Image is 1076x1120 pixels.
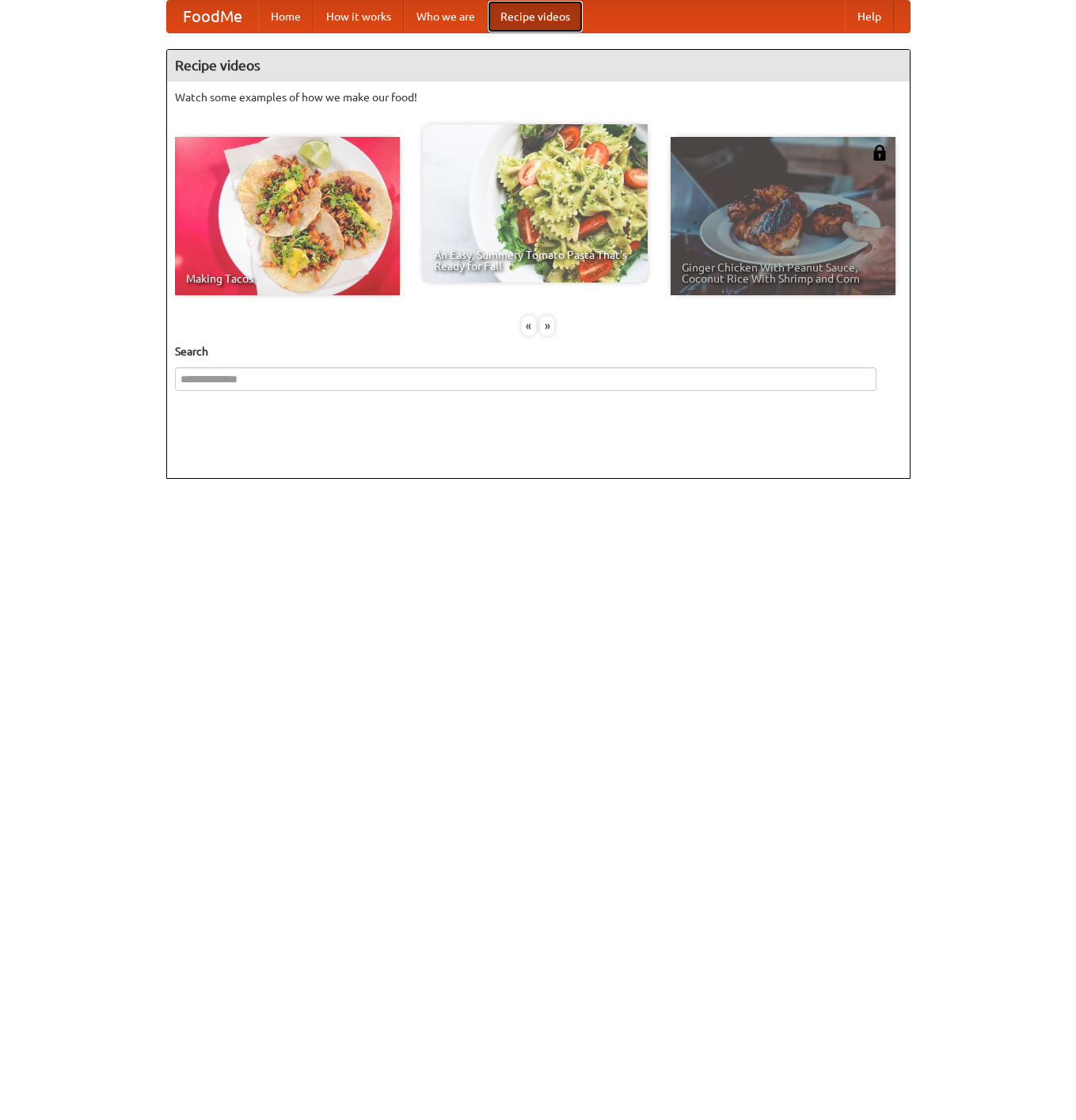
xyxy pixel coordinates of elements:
a: FoodMe [167,1,258,32]
a: How it works [314,1,404,32]
a: Home [258,1,314,32]
h5: Search [175,344,902,359]
span: Making Tacos [186,273,389,284]
a: Help [845,1,894,32]
h4: Recipe videos [167,50,910,82]
a: Recipe videos [488,1,583,32]
a: Who we are [404,1,488,32]
div: « [522,316,536,336]
img: 483408.png [872,145,888,161]
a: Making Tacos [175,137,400,295]
a: An Easy, Summery Tomato Pasta That's Ready for Fall [423,124,648,283]
div: » [540,316,554,336]
p: Watch some examples of how we make our food! [175,89,902,105]
span: An Easy, Summery Tomato Pasta That's Ready for Fall [434,249,637,271]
